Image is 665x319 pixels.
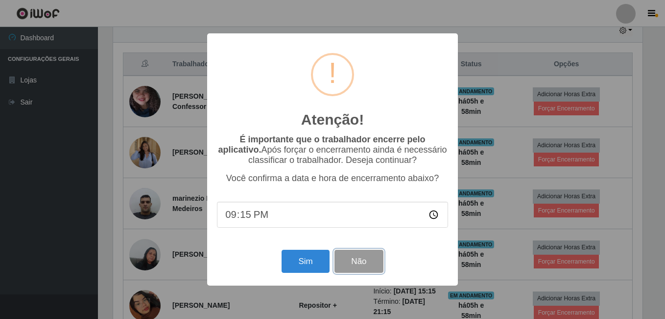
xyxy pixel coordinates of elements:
[218,134,425,155] b: É importante que o trabalhador encerre pelo aplicativo.
[334,250,383,273] button: Não
[217,134,448,165] p: Após forçar o encerramento ainda é necessário classificar o trabalhador. Deseja continuar?
[217,173,448,184] p: Você confirma a data e hora de encerramento abaixo?
[301,111,364,129] h2: Atenção!
[282,250,329,273] button: Sim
